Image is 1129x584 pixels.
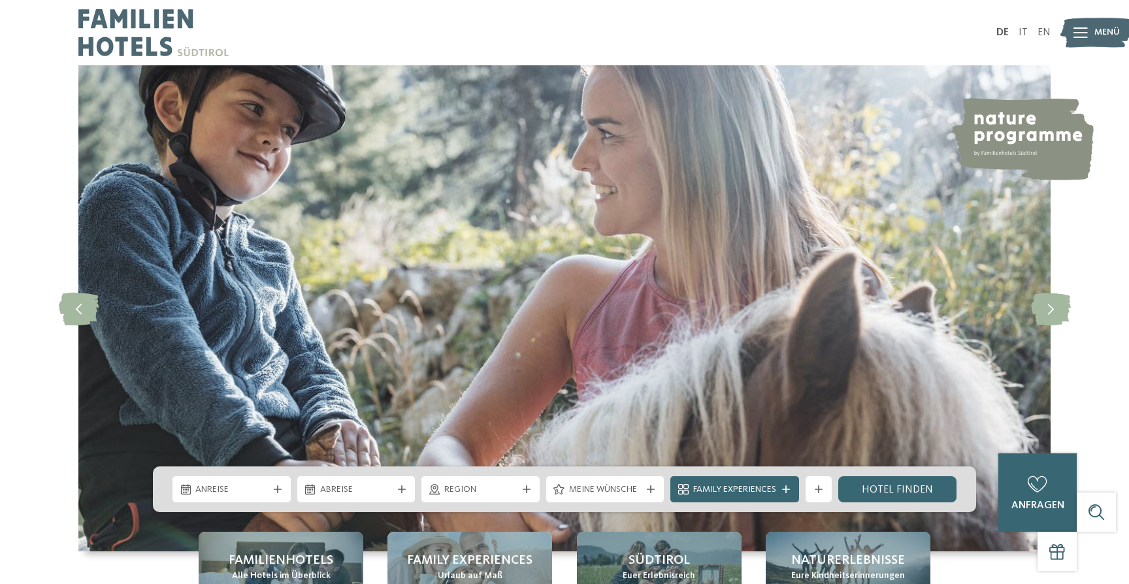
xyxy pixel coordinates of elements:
[229,551,333,570] span: Familienhotels
[444,483,517,496] span: Region
[693,483,776,496] span: Family Experiences
[629,551,690,570] span: Südtirol
[950,98,1094,180] img: nature programme by Familienhotels Südtirol
[1094,26,1120,39] span: Menü
[320,483,393,496] span: Abreise
[1011,500,1064,511] span: anfragen
[407,551,532,570] span: Family Experiences
[623,570,695,583] span: Euer Erlebnisreich
[1038,27,1051,38] a: EN
[791,570,905,583] span: Eure Kindheitserinnerungen
[998,453,1077,532] a: anfragen
[838,476,957,502] a: Hotel finden
[791,551,905,570] span: Naturerlebnisse
[1019,27,1028,38] a: IT
[996,27,1009,38] a: DE
[438,570,502,583] span: Urlaub auf Maß
[195,483,268,496] span: Anreise
[78,65,1051,551] img: Familienhotels Südtirol: The happy family places
[232,570,331,583] span: Alle Hotels im Überblick
[569,483,642,496] span: Meine Wünsche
